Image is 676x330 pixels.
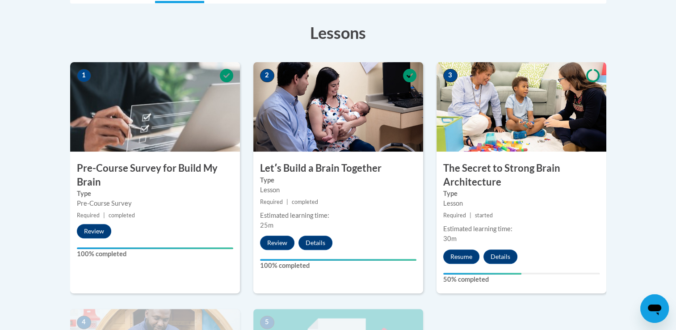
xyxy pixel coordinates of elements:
div: Estimated learning time: [260,211,416,220]
span: Required [77,212,100,219]
img: Course Image [70,62,240,152]
span: | [286,199,288,205]
span: Required [443,212,466,219]
h3: Lessons [70,21,606,44]
button: Details [298,236,332,250]
h3: The Secret to Strong Brain Architecture [437,161,606,189]
label: 100% completed [260,261,416,271]
div: Lesson [260,185,416,195]
div: Pre-Course Survey [77,199,233,208]
span: 3 [443,69,458,82]
span: 25m [260,221,273,229]
label: Type [260,175,416,185]
div: Your progress [77,247,233,249]
span: 5 [260,316,274,329]
button: Details [483,250,517,264]
div: Your progress [443,273,521,275]
span: completed [292,199,318,205]
label: Type [77,189,233,199]
iframe: Button to launch messaging window [640,294,669,323]
span: started [475,212,493,219]
span: Required [260,199,283,205]
span: 1 [77,69,91,82]
span: 2 [260,69,274,82]
span: | [103,212,105,219]
img: Course Image [437,62,606,152]
div: Lesson [443,199,600,208]
label: 100% completed [77,249,233,259]
label: Type [443,189,600,199]
div: Your progress [260,259,416,261]
label: 50% completed [443,275,600,284]
span: completed [109,212,135,219]
h3: Letʹs Build a Brain Together [253,161,423,175]
span: | [470,212,471,219]
button: Resume [443,250,479,264]
div: Estimated learning time: [443,224,600,234]
button: Review [77,224,111,238]
img: Course Image [253,62,423,152]
span: 30m [443,235,457,242]
span: 4 [77,316,91,329]
button: Review [260,236,294,250]
h3: Pre-Course Survey for Build My Brain [70,161,240,189]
